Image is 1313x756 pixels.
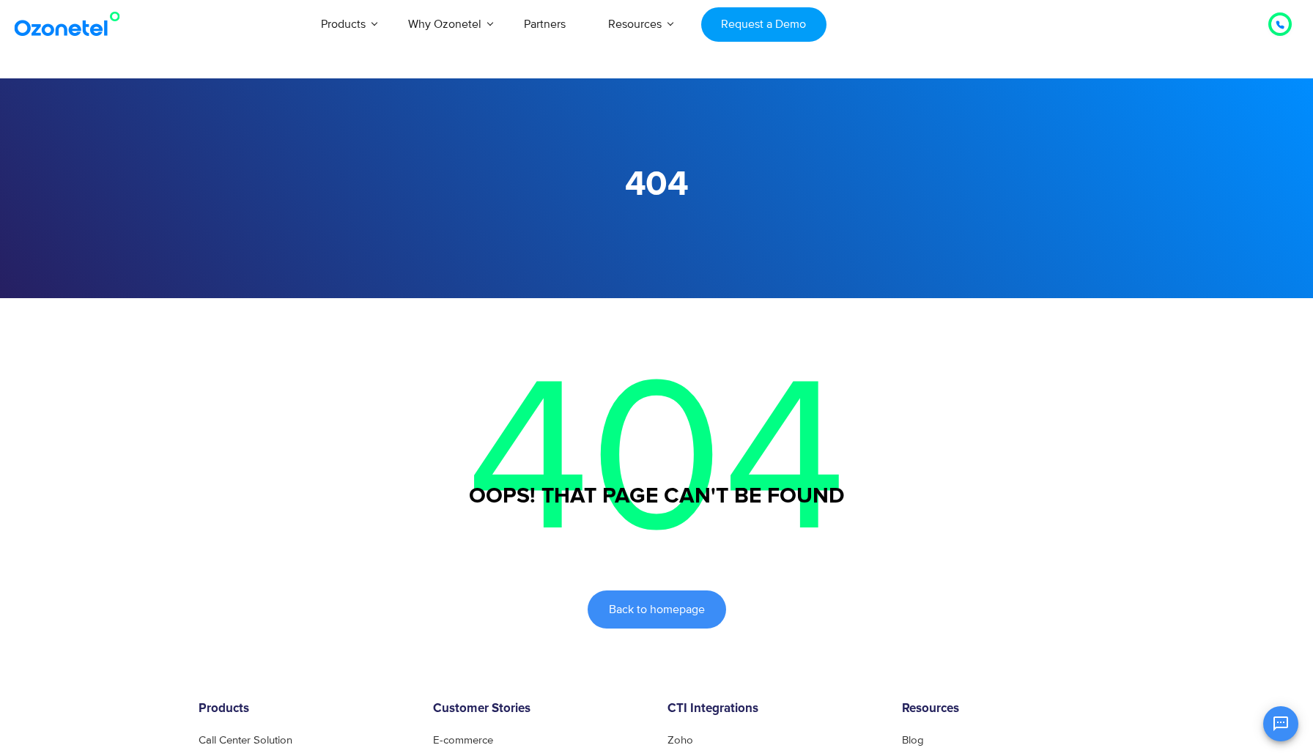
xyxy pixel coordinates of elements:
h6: Products [199,702,411,716]
h6: Resources [902,702,1114,716]
a: Blog [902,735,924,746]
p: 404 [199,298,1114,627]
h1: 404 [199,165,1114,205]
span: Back to homepage [609,604,705,615]
h6: CTI Integrations [667,702,880,716]
h3: Oops! That page can't be found [199,482,1114,511]
a: Zoho [667,735,693,746]
button: Open chat [1263,706,1298,741]
h6: Customer Stories [433,702,646,716]
a: Request a Demo [701,7,826,42]
a: Back to homepage [588,590,726,629]
a: E-commerce [433,735,493,746]
a: Call Center Solution [199,735,292,746]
